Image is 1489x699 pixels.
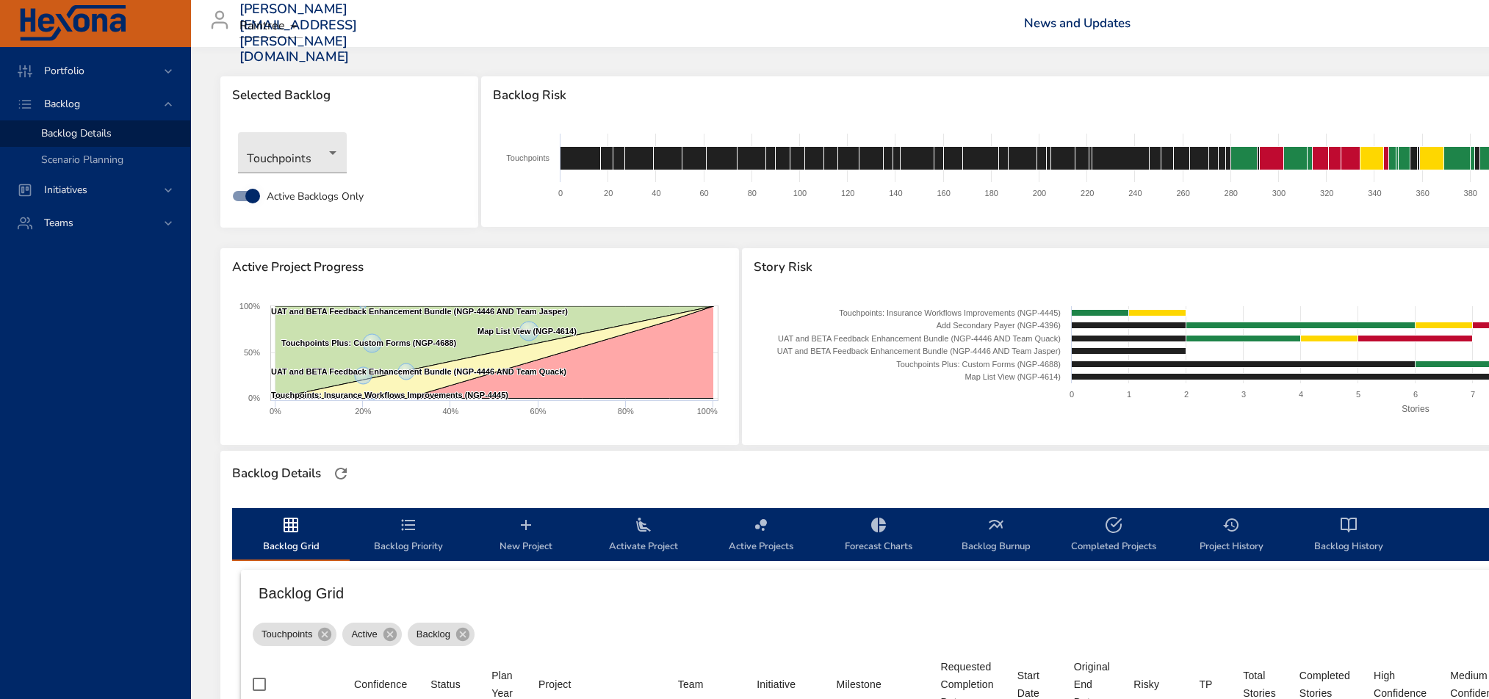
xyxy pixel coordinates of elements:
div: Sort [1199,676,1212,693]
div: TP [1199,676,1212,693]
button: Refresh Page [330,463,352,485]
text: 0 [558,189,563,198]
img: Hexona [18,5,128,42]
text: 160 [937,189,950,198]
div: Sort [678,676,704,693]
text: UAT and BETA Feedback Enhancement Bundle (NGP-4446 AND Team Jasper) [777,347,1061,355]
text: 6 [1413,390,1418,399]
text: 80% [618,407,634,416]
text: 20% [355,407,371,416]
text: 220 [1081,189,1094,198]
text: Touchpoints Plus: Custom Forms (NGP-4688) [896,360,1061,369]
div: Touchpoints [253,623,336,646]
div: Confidence [354,676,407,693]
div: Backlog Details [228,462,325,485]
text: 4 [1299,390,1303,399]
h3: [PERSON_NAME][EMAIL_ADDRESS][PERSON_NAME][DOMAIN_NAME] [239,1,358,65]
span: Backlog Burnup [946,516,1046,555]
text: 100% [239,302,260,311]
div: Initiative [757,676,796,693]
text: Stories [1402,404,1429,414]
div: Sort [837,676,881,693]
span: TP [1199,676,1219,693]
span: Active [342,627,386,642]
div: Touchpoints [238,132,347,173]
text: Map List View (NGP-4614) [477,327,577,336]
span: Risky [1133,676,1175,693]
div: Backlog [408,623,475,646]
span: Milestone [837,676,917,693]
span: Backlog History [1299,516,1399,555]
span: Backlog Grid [241,516,341,555]
text: 20 [604,189,613,198]
text: 0 [1070,390,1074,399]
text: 50% [244,348,260,357]
text: 280 [1225,189,1238,198]
span: Activate Project [594,516,693,555]
text: 40 [652,189,660,198]
span: Backlog [408,627,459,642]
text: 340 [1368,189,1381,198]
div: Team [678,676,704,693]
text: 2 [1184,390,1189,399]
div: Sort [757,676,796,693]
text: Touchpoints: Insurance Workflows Improvements (NGP-4445) [839,308,1061,317]
text: 380 [1464,189,1477,198]
text: 300 [1272,189,1286,198]
div: Risky [1133,676,1159,693]
a: News and Updates [1024,15,1131,32]
div: Sort [538,676,572,693]
span: Backlog [32,97,92,111]
span: Scenario Planning [41,153,123,167]
text: 180 [985,189,998,198]
text: 60% [530,407,547,416]
text: 0% [248,394,260,402]
span: Active Backlogs Only [267,189,364,204]
text: Map List View (NGP-4614) [965,372,1061,381]
text: Add Secondary Payer (NGP-4396) [937,321,1061,330]
span: Project [538,676,655,693]
div: Raintree [239,15,303,38]
text: Touchpoints [506,153,549,162]
span: Teams [32,216,85,230]
text: UAT and BETA Feedback Enhancement Bundle (NGP-4446 AND Team Jasper) [271,307,568,316]
text: 80 [748,189,757,198]
span: Status [430,676,468,693]
text: 1 [1127,390,1131,399]
div: Project [538,676,572,693]
span: Active Project Progress [232,260,727,275]
text: 240 [1128,189,1142,198]
text: Touchpoints Plus: Custom Forms (NGP-4688) [281,338,456,347]
text: 7 [1471,390,1475,399]
span: Backlog Details [41,126,112,140]
div: Sort [1133,676,1159,693]
text: UAT and BETA Feedback Enhancement Bundle (NGP-4446 AND Team Quack) [271,367,566,376]
span: Touchpoints [253,627,321,642]
text: 260 [1176,189,1189,198]
span: Initiative [757,676,812,693]
div: Sort [430,676,461,693]
text: 320 [1320,189,1333,198]
text: 5 [1356,390,1360,399]
text: 100 [793,189,807,198]
text: UAT and BETA Feedback Enhancement Bundle (NGP-4446 AND Team Quack) [778,334,1061,343]
span: New Project [476,516,576,555]
span: Forecast Charts [829,516,929,555]
text: 120 [841,189,854,198]
text: 200 [1033,189,1046,198]
text: 140 [889,189,902,198]
div: Active [342,623,401,646]
div: Sort [354,676,407,693]
span: Active Projects [711,516,811,555]
span: Completed Projects [1064,516,1164,555]
span: Team [678,676,733,693]
span: Portfolio [32,64,96,78]
span: Initiatives [32,183,99,197]
span: Selected Backlog [232,88,466,103]
span: Backlog Priority [358,516,458,555]
div: Milestone [837,676,881,693]
text: 360 [1416,189,1429,198]
text: 60 [699,189,708,198]
text: 3 [1241,390,1246,399]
